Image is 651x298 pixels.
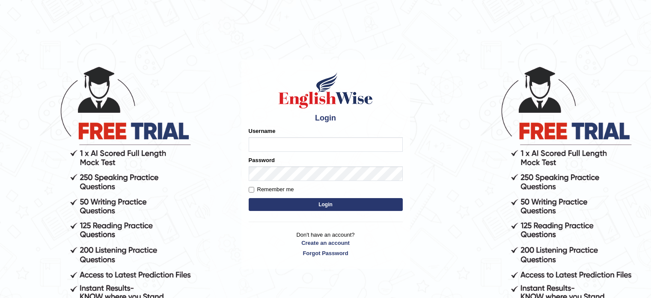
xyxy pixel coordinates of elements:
label: Password [249,156,275,164]
a: Forgot Password [249,249,403,257]
button: Login [249,198,403,211]
label: Username [249,127,276,135]
a: Create an account [249,239,403,247]
label: Remember me [249,185,294,194]
input: Remember me [249,187,254,193]
p: Don't have an account? [249,231,403,257]
img: Logo of English Wise sign in for intelligent practice with AI [277,71,375,110]
h4: Login [249,114,403,123]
